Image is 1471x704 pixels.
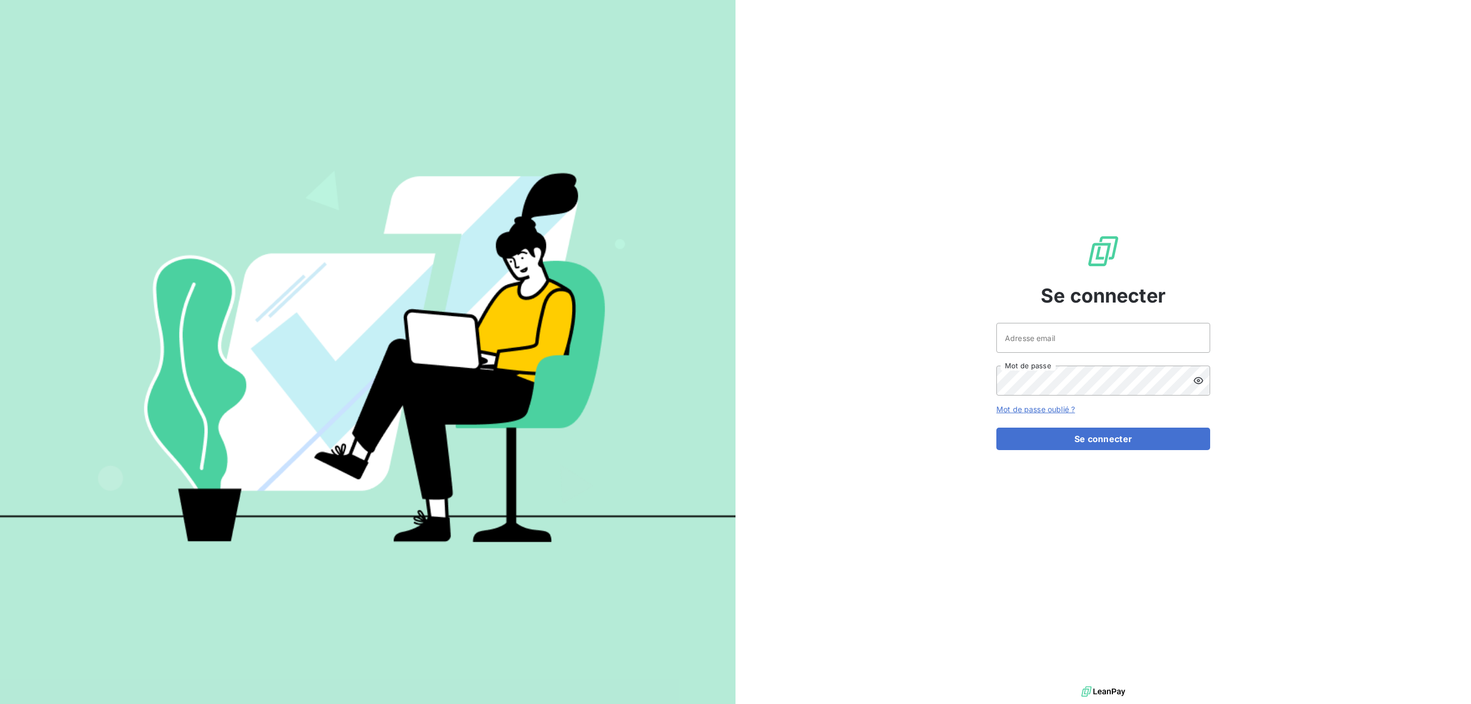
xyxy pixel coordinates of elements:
[996,323,1210,353] input: placeholder
[996,405,1075,414] a: Mot de passe oublié ?
[1081,684,1125,700] img: logo
[996,428,1210,450] button: Se connecter
[1086,234,1120,268] img: Logo LeanPay
[1041,281,1166,310] span: Se connecter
